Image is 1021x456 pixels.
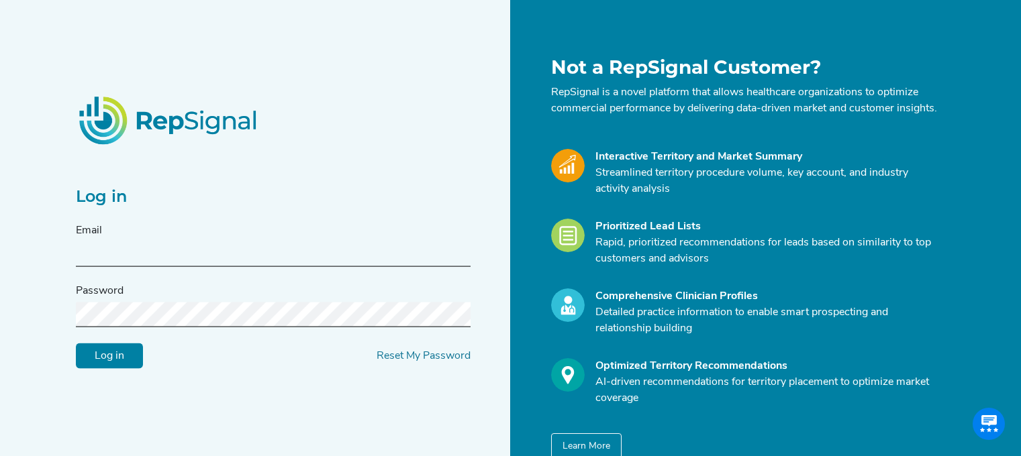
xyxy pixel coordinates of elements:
[551,149,585,182] img: Market_Icon.a700a4ad.svg
[551,84,938,117] p: RepSignal is a novel platform that allows healthcare organizations to optimize commercial perform...
[62,80,276,160] img: RepSignalLogo.20539ed3.png
[76,187,471,207] h2: Log in
[76,343,143,369] input: Log in
[595,288,938,304] div: Comprehensive Clinician Profiles
[377,351,471,361] a: Reset My Password
[595,374,938,406] p: AI-driven recommendations for territory placement to optimize market coverage
[76,283,124,299] label: Password
[551,56,938,79] h1: Not a RepSignal Customer?
[595,235,938,267] p: Rapid, prioritized recommendations for leads based on similarity to top customers and advisors
[595,304,938,337] p: Detailed practice information to enable smart prospecting and relationship building
[595,358,938,374] div: Optimized Territory Recommendations
[551,219,585,252] img: Leads_Icon.28e8c528.svg
[76,223,102,239] label: Email
[595,165,938,197] p: Streamlined territory procedure volume, key account, and industry activity analysis
[595,149,938,165] div: Interactive Territory and Market Summary
[551,358,585,392] img: Optimize_Icon.261f85db.svg
[551,288,585,322] img: Profile_Icon.739e2aba.svg
[595,219,938,235] div: Prioritized Lead Lists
